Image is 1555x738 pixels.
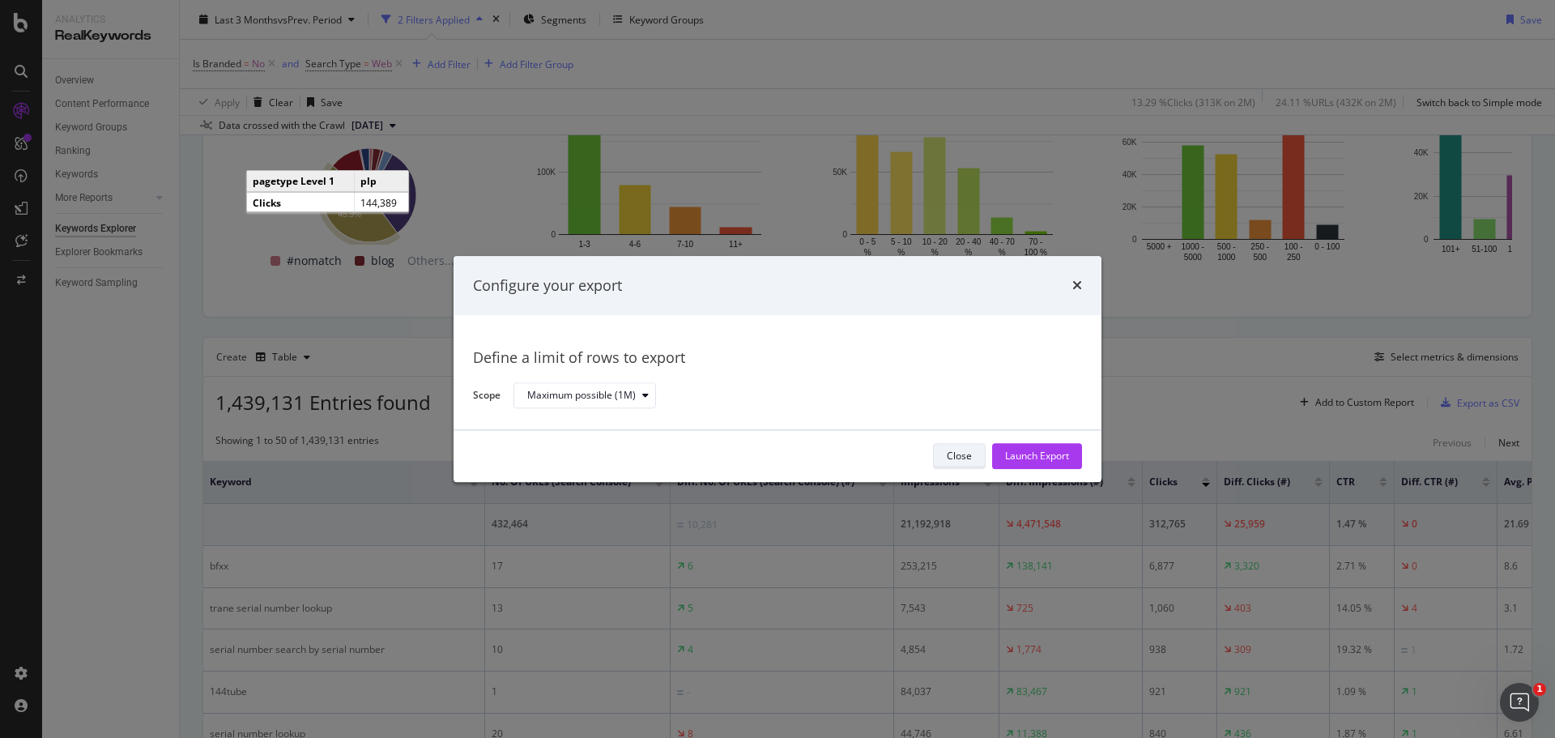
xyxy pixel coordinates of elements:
div: times [1072,275,1082,296]
button: Close [933,443,986,469]
span: 1 [1533,683,1546,696]
div: Close [947,450,972,463]
label: Scope [473,388,501,406]
div: modal [454,256,1101,482]
button: Launch Export [992,443,1082,469]
div: Maximum possible (1M) [527,391,636,401]
div: Launch Export [1005,450,1069,463]
div: Configure your export [473,275,622,296]
div: Define a limit of rows to export [473,348,1082,369]
iframe: Intercom live chat [1500,683,1539,722]
button: Maximum possible (1M) [513,383,656,409]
